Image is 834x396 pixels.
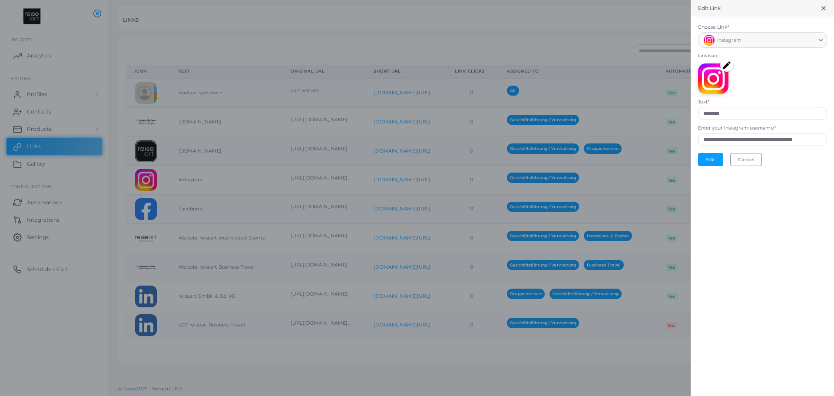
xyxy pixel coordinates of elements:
[698,5,721,11] h5: Edit Link
[730,153,762,166] button: Cancel
[698,32,827,48] div: Search for option
[698,53,827,59] span: Link Icon
[698,125,776,132] label: Enter your Instagram username
[744,34,815,46] input: Search for option
[698,63,728,94] img: instagram.png
[720,59,733,72] img: edit.png
[698,24,729,31] label: Choose Link
[717,36,741,45] span: Instagram
[704,35,715,46] img: avatar
[698,99,710,106] label: Text
[698,153,723,166] button: Edit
